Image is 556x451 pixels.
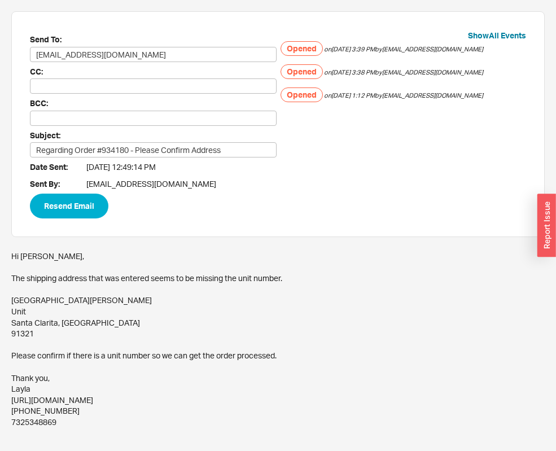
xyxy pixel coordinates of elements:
[30,65,86,79] span: CC:
[281,64,323,79] h5: Opened
[30,194,108,218] button: Resend Email
[281,87,323,102] h5: Opened
[324,68,483,76] span: on [DATE] 3:38 PM by [EMAIL_ADDRESS][DOMAIN_NAME]
[86,161,156,173] span: [DATE] 12:49:14 PM
[30,129,86,143] span: Subject:
[30,160,86,174] span: Date Sent:
[468,30,526,41] button: ShowAll Events
[281,41,323,56] h5: Opened
[44,199,94,213] span: Resend Email
[30,33,86,47] span: Send To:
[30,97,86,111] span: BCC:
[324,45,483,53] span: on [DATE] 3:39 PM by [EMAIL_ADDRESS][DOMAIN_NAME]
[324,91,483,99] span: on [DATE] 1:12 PM by [EMAIL_ADDRESS][DOMAIN_NAME]
[30,177,86,191] span: Sent By:
[86,178,216,190] span: [EMAIL_ADDRESS][DOMAIN_NAME]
